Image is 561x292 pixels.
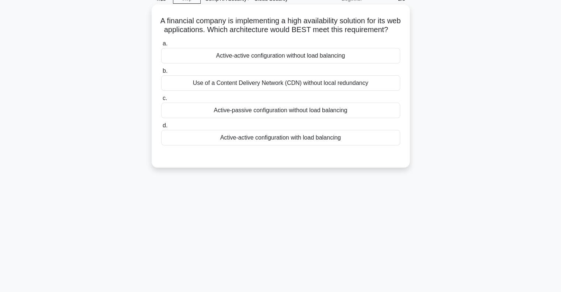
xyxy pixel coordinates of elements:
[163,68,167,74] span: b.
[163,95,167,101] span: c.
[161,48,400,63] div: Active-active configuration without load balancing
[161,75,400,91] div: Use of a Content Delivery Network (CDN) without local redundancy
[161,130,400,145] div: Active-active configuration with load balancing
[160,16,401,35] h5: A financial company is implementing a high availability solution for its web applications. Which ...
[163,122,167,128] span: d.
[161,103,400,118] div: Active-passive configuration without load balancing
[163,40,167,47] span: a.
